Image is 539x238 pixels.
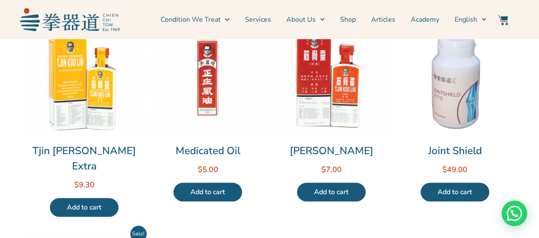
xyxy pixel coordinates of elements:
[245,9,271,30] a: Services
[124,9,486,30] nav: Menu
[286,9,325,30] a: About Us
[160,9,229,30] a: Condition We Treat
[395,18,515,138] img: Joint Shield
[148,18,268,138] img: Medicated Oil
[148,143,268,158] a: Medicated Oil
[411,9,439,30] a: Academy
[502,201,527,226] div: Need help? WhatsApp contact
[442,164,447,175] span: $
[198,164,218,175] bdi: 5.00
[272,143,391,158] a: [PERSON_NAME]
[442,164,467,175] bdi: 49.00
[340,9,356,30] a: Shop
[272,18,391,138] img: Tjin Koo Lin
[455,14,477,25] span: English
[74,180,95,190] bdi: 9.30
[395,143,515,158] a: Joint Shield
[498,15,508,25] img: Website Icon-03
[455,9,486,30] a: Switch to English
[321,164,326,175] span: $
[25,143,144,174] a: Tjin [PERSON_NAME] Extra
[198,164,202,175] span: $
[173,183,242,201] a: Add to cart: “Medicated Oil”
[25,18,144,138] img: Tjin Koo Lin Extra
[421,183,489,201] a: Add to cart: “Joint Shield”
[50,198,118,217] a: Add to cart: “Tjin Koo Lin Extra”
[321,164,342,175] bdi: 7.00
[297,183,366,201] a: Add to cart: “Tjin Koo Lin”
[371,9,395,30] a: Articles
[74,180,79,190] span: $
